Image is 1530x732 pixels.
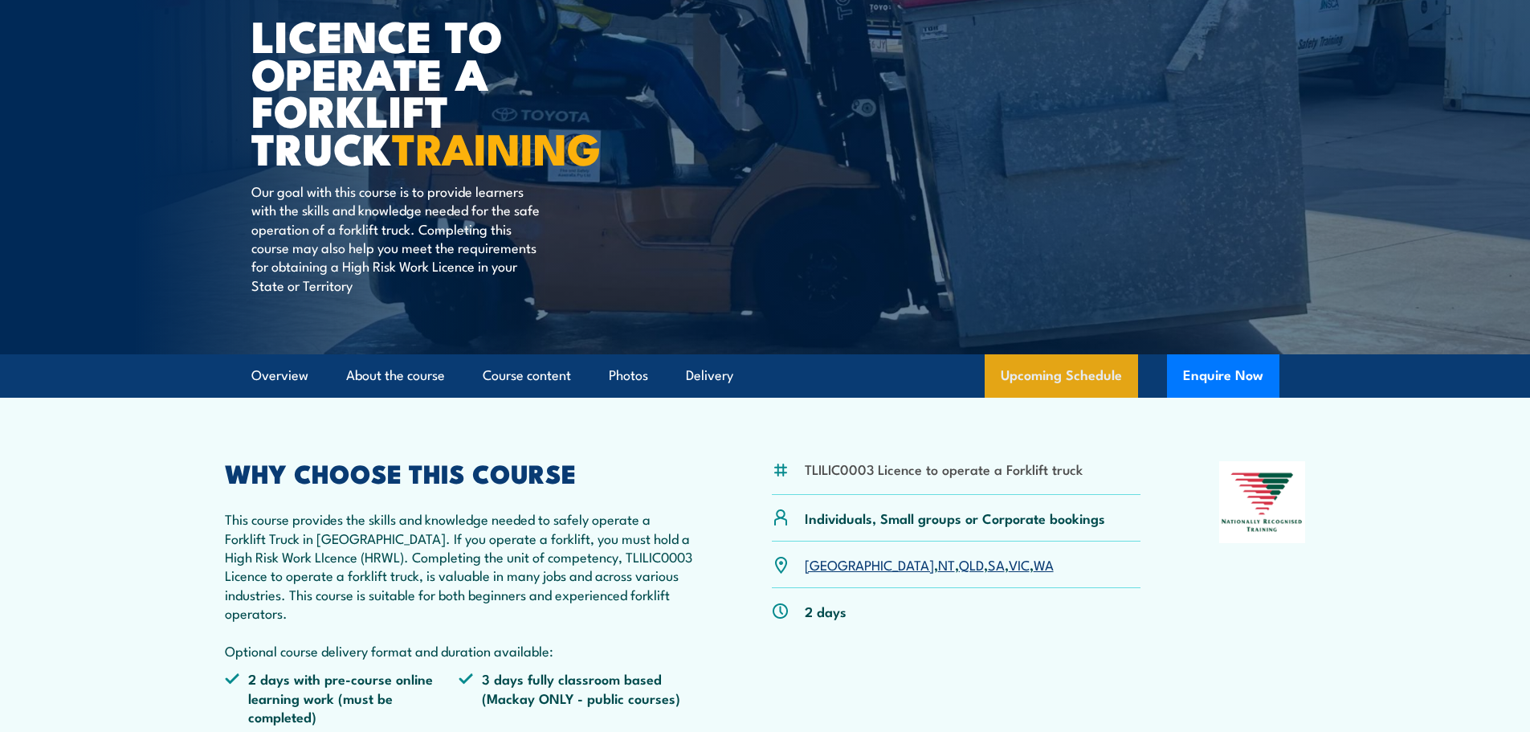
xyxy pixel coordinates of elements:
[1219,461,1306,543] img: Nationally Recognised Training logo.
[938,554,955,574] a: NT
[805,509,1105,527] p: Individuals, Small groups or Corporate bookings
[686,354,733,397] a: Delivery
[988,554,1005,574] a: SA
[483,354,571,397] a: Course content
[251,354,308,397] a: Overview
[251,16,648,166] h1: Licence to operate a forklift truck
[225,669,459,726] li: 2 days with pre-course online learning work (must be completed)
[1034,554,1054,574] a: WA
[609,354,648,397] a: Photos
[346,354,445,397] a: About the course
[959,554,984,574] a: QLD
[392,113,601,180] strong: TRAINING
[805,460,1083,478] li: TLILIC0003 Licence to operate a Forklift truck
[805,555,1054,574] p: , , , , ,
[1009,554,1030,574] a: VIC
[805,602,847,620] p: 2 days
[225,461,694,484] h2: WHY CHOOSE THIS COURSE
[985,354,1138,398] a: Upcoming Schedule
[251,182,545,294] p: Our goal with this course is to provide learners with the skills and knowledge needed for the saf...
[805,554,934,574] a: [GEOGRAPHIC_DATA]
[459,669,693,726] li: 3 days fully classroom based (Mackay ONLY - public courses)
[1167,354,1279,398] button: Enquire Now
[225,509,694,660] p: This course provides the skills and knowledge needed to safely operate a Forklift Truck in [GEOGR...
